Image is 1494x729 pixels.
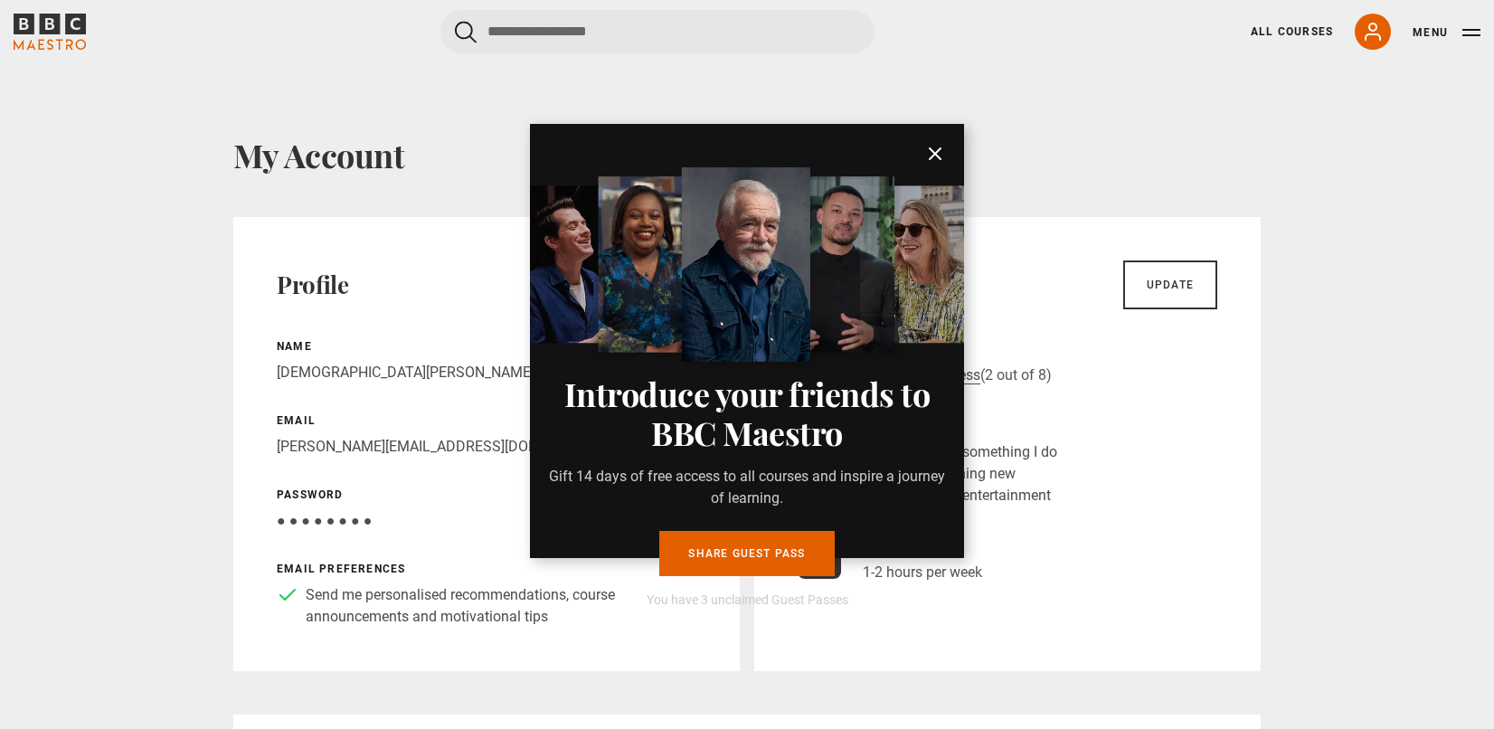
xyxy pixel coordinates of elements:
a: All Courses [1251,24,1333,40]
button: Toggle navigation [1413,24,1480,42]
p: Email preferences [277,561,696,577]
button: Submit the search query [455,21,477,43]
h2: Profile [277,270,348,299]
p: Send me personalised recommendations, course announcements and motivational tips [306,584,696,628]
p: Email [277,412,696,429]
h1: My Account [233,136,1261,174]
a: Update [1123,260,1217,309]
a: Share guest pass [659,531,834,576]
p: Name [277,338,696,355]
input: Search [440,10,875,53]
h3: Introduce your friends to BBC Maestro [544,374,950,450]
p: [DEMOGRAPHIC_DATA][PERSON_NAME] [277,362,696,383]
span: ● ● ● ● ● ● ● ● [277,512,372,529]
p: [PERSON_NAME][EMAIL_ADDRESS][DOMAIN_NAME] [277,436,696,458]
p: You have 3 unclaimed Guest Passes [544,591,950,610]
svg: BBC Maestro [14,14,86,50]
p: Gift 14 days of free access to all courses and inspire a journey of learning. [544,466,950,509]
p: Password [277,487,696,503]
